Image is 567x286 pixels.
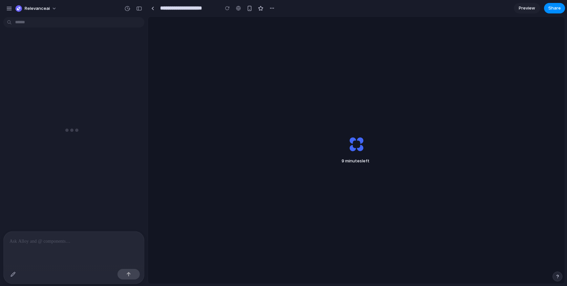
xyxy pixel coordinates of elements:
[13,3,60,14] button: relevanceai
[338,158,374,164] span: minutes left
[514,3,540,13] a: Preview
[25,5,50,12] span: relevanceai
[548,5,561,11] span: Share
[544,3,565,13] button: Share
[519,5,535,11] span: Preview
[342,158,344,163] span: 9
